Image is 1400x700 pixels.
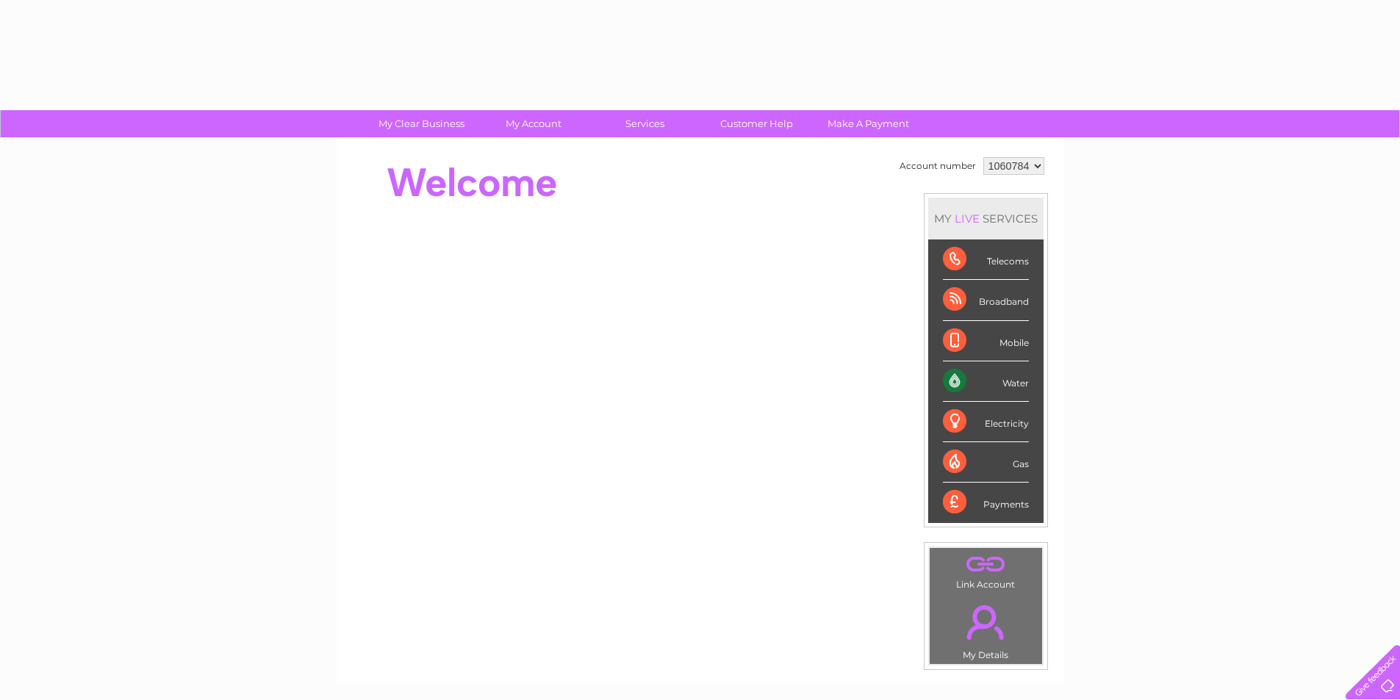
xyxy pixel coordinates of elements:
td: Account number [896,154,980,178]
div: Gas [943,442,1029,483]
a: . [933,552,1038,577]
div: LIVE [952,212,983,225]
a: Make A Payment [808,110,929,137]
td: My Details [929,593,1043,665]
a: My Clear Business [361,110,482,137]
a: Services [584,110,706,137]
div: MY SERVICES [928,198,1044,239]
a: Customer Help [696,110,817,137]
a: My Account [473,110,594,137]
div: Water [943,361,1029,402]
div: Electricity [943,402,1029,442]
div: Telecoms [943,239,1029,280]
div: Mobile [943,321,1029,361]
div: Payments [943,483,1029,522]
a: . [933,596,1038,648]
td: Link Account [929,547,1043,593]
div: Broadband [943,280,1029,320]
